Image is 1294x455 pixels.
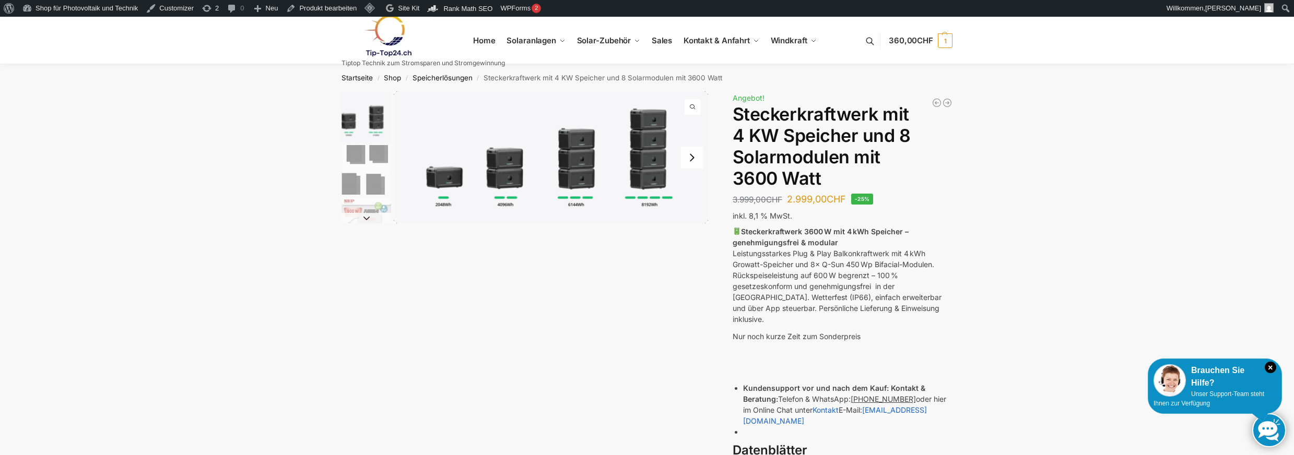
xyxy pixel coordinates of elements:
a: Balkonkraftwerk 1780 Watt mit 4 KWh Zendure Batteriespeicher Notstrom fähig [942,98,952,108]
h1: Steckerkraftwerk mit 4 KW Speicher und 8 Solarmodulen mit 3600 Watt [733,104,952,189]
span: Solaranlagen [507,35,556,45]
span: Kontakt & Anfahrt [684,35,750,45]
a: Kontakt [813,405,839,414]
img: Growatt-NOAH-2000-flexible-erweiterung [394,91,708,223]
span: [PERSON_NAME] [1205,4,1261,12]
span: / [473,74,484,82]
a: [EMAIL_ADDRESS][DOMAIN_NAME] [743,405,927,425]
a: Speicherlösungen [413,74,473,82]
img: 🔋 [733,227,740,235]
span: CHF [917,35,933,45]
a: Shop [384,74,401,82]
a: Startseite [342,74,373,82]
a: Sales [647,17,676,64]
span: 1 [938,33,952,48]
a: Balkonkraftwerk 890 Watt Solarmodulleistung mit 1kW/h Zendure Speicher [932,98,942,108]
span: CHF [766,195,782,205]
div: Brauchen Sie Hilfe? [1154,364,1276,389]
a: Solar-Zubehör [572,17,644,64]
strong: Steckerkraftwerk 3600 W mit 4 kWh Speicher – genehmigungsfrei & modular [733,227,909,247]
img: Solaranlagen, Speicheranlagen und Energiesparprodukte [342,15,433,57]
span: Angebot! [733,93,764,102]
button: Next slide [681,147,703,169]
img: 6 Module bificiaL [342,145,391,195]
button: Next slide [342,213,391,223]
li: Telefon & WhatsApp: oder hier im Online Chat unter E-Mail: [743,382,952,426]
img: Benutzerbild von Rupert Spoddig [1264,3,1274,13]
strong: Kontakt & Beratung: [743,384,925,403]
p: Leistungsstarkes Plug & Play Balkonkraftwerk mit 4 kWh Growatt-Speicher und 8× Q-Sun 450 Wp Bifac... [733,226,952,325]
span: Solar-Zubehör [577,35,631,45]
nav: Breadcrumb [323,64,971,91]
li: 2 / 9 [339,143,391,196]
span: Rank Math SEO [443,5,492,13]
span: inkl. 8,1 % MwSt. [733,211,792,220]
img: Customer service [1154,364,1186,397]
a: Solaranlagen [502,17,570,64]
a: Kontakt & Anfahrt [679,17,763,64]
img: Growatt-NOAH-2000-flexible-erweiterung [342,91,391,142]
i: Schließen [1265,362,1276,373]
tcxspan: Call +41 (0)784701155 via 3CX [851,394,916,403]
span: -25% [851,194,874,205]
span: Windkraft [771,35,807,45]
span: Site Kit [398,4,419,12]
span: / [373,74,384,82]
a: Windkraft [766,17,821,64]
div: 2 [532,4,541,13]
span: 360,00 [889,35,933,45]
a: growatt noah 2000 flexible erweiterung scaledgrowatt noah 2000 flexible erweiterung scaled [394,91,708,223]
span: Sales [652,35,673,45]
span: / [401,74,412,82]
bdi: 2.999,00 [787,194,846,205]
bdi: 3.999,00 [733,195,782,205]
img: Nep800 [342,197,391,247]
strong: Kundensupport vor und nach dem Kauf: [743,384,889,392]
li: 1 / 9 [339,91,391,143]
p: Nur noch kurze Zeit zum Sonderpreis [733,331,952,342]
p: Tiptop Technik zum Stromsparen und Stromgewinnung [342,60,505,66]
li: 3 / 9 [339,196,391,248]
nav: Cart contents [889,17,952,65]
li: 1 / 9 [394,91,708,223]
a: 360,00CHF 1 [889,25,952,56]
span: Unser Support-Team steht Ihnen zur Verfügung [1154,390,1264,407]
span: CHF [827,194,846,205]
